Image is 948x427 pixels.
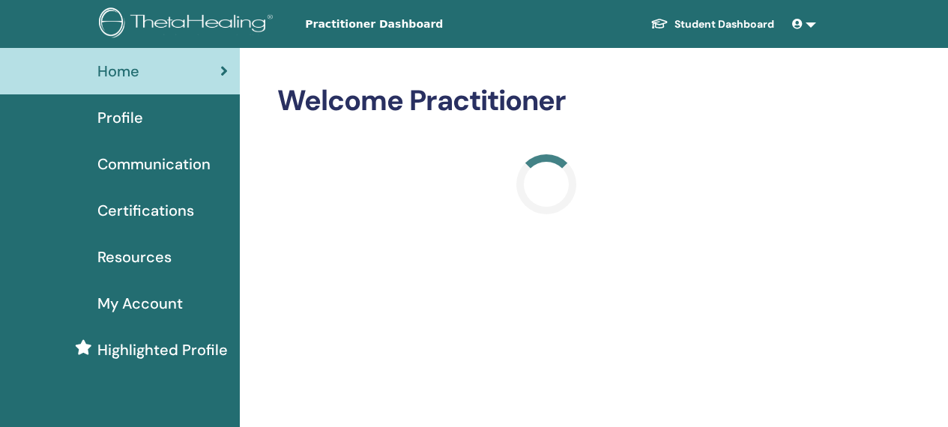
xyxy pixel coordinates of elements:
a: Student Dashboard [638,10,786,38]
h2: Welcome Practitioner [277,84,816,118]
span: Practitioner Dashboard [305,16,530,32]
span: Communication [97,153,211,175]
span: Resources [97,246,172,268]
span: Profile [97,106,143,129]
span: My Account [97,292,183,315]
span: Certifications [97,199,194,222]
span: Highlighted Profile [97,339,228,361]
img: graduation-cap-white.svg [650,17,668,30]
img: logo.png [99,7,278,41]
span: Home [97,60,139,82]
